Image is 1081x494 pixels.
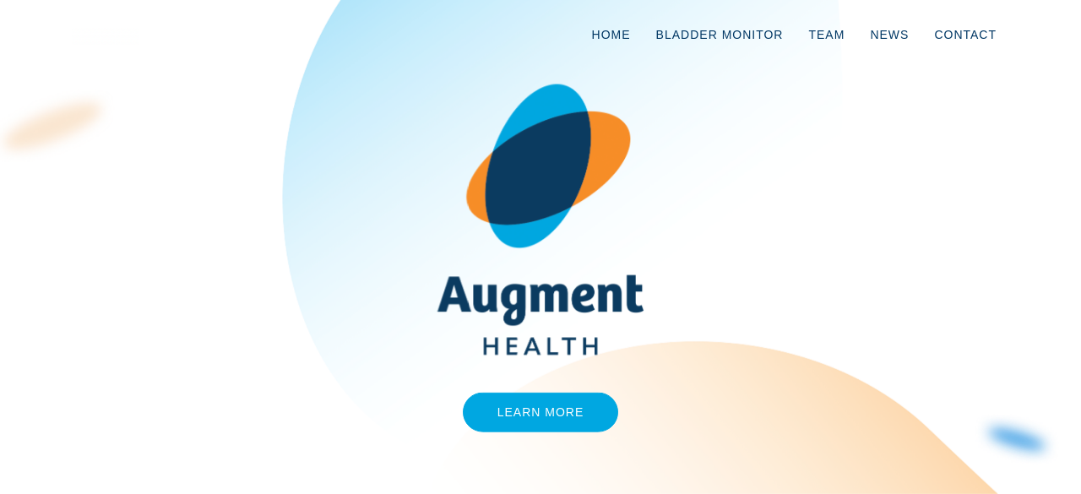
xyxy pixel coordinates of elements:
a: Home [579,7,644,62]
img: AugmentHealth_FullColor_Transparent.png [425,84,657,356]
img: logo [72,28,139,45]
a: Learn More [463,393,619,432]
a: Bladder Monitor [644,7,796,62]
a: Contact [921,7,1009,62]
a: News [857,7,921,62]
a: Team [796,7,857,62]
